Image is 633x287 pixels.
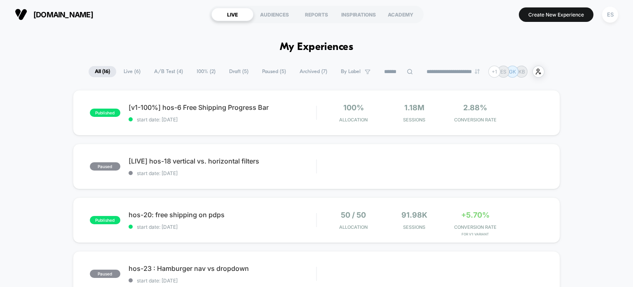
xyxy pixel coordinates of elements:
[129,264,316,273] span: hos-23 : Hamburger nav vs dropdown
[461,211,490,219] span: +5.70%
[223,66,255,77] span: Draft ( 5 )
[447,224,504,230] span: CONVERSION RATE
[211,8,253,21] div: LIVE
[341,211,366,219] span: 50 / 50
[129,278,316,284] span: start date: [DATE]
[280,41,354,53] h1: My Experiences
[343,103,364,112] span: 100%
[15,8,27,21] img: Visually logo
[386,117,443,123] span: Sessions
[293,66,333,77] span: Archived ( 7 )
[129,170,316,176] span: start date: [DATE]
[90,109,120,117] span: published
[339,117,368,123] span: Allocation
[190,66,222,77] span: 100% ( 2 )
[518,69,525,75] p: KB
[256,66,292,77] span: Paused ( 5 )
[129,211,316,219] span: hos-20: free shipping on pdps
[463,103,487,112] span: 2.88%
[295,8,338,21] div: REPORTS
[488,66,500,78] div: + 1
[475,69,480,74] img: end
[600,6,621,23] button: ES
[117,66,147,77] span: Live ( 6 )
[341,69,361,75] span: By Label
[129,103,316,111] span: [v1-100%] hos-6 Free Shipping Progress Bar
[401,211,427,219] span: 91.98k
[129,116,316,123] span: start date: [DATE]
[500,69,506,75] p: ES
[447,232,504,236] span: for v1: variant
[386,224,443,230] span: Sessions
[90,162,120,171] span: paused
[253,8,295,21] div: AUDIENCES
[602,7,618,23] div: ES
[129,224,316,230] span: start date: [DATE]
[380,8,422,21] div: ACADEMY
[89,66,116,77] span: All ( 16 )
[33,10,93,19] span: [DOMAIN_NAME]
[129,157,316,165] span: [LIVE] hos-18 vertical vs. horizontal filters
[12,8,96,21] button: [DOMAIN_NAME]
[90,216,120,224] span: published
[339,224,368,230] span: Allocation
[148,66,189,77] span: A/B Test ( 4 )
[338,8,380,21] div: INSPIRATIONS
[90,270,120,278] span: paused
[447,117,504,123] span: CONVERSION RATE
[509,69,516,75] p: GK
[404,103,424,112] span: 1.18M
[519,7,593,22] button: Create New Experience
